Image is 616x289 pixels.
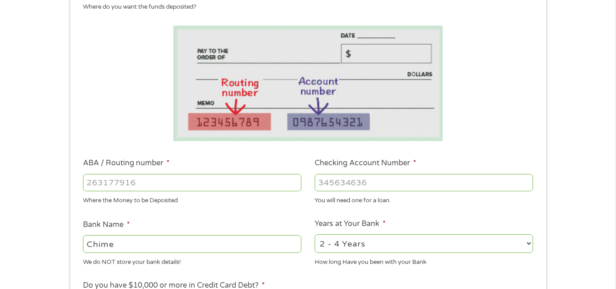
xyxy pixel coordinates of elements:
[83,220,130,230] label: Bank Name
[315,174,533,191] input: 345634636
[83,174,301,191] input: 263177916
[83,158,170,168] label: ABA / Routing number
[315,158,416,168] label: Checking Account Number
[83,3,526,12] div: Where do you want the funds deposited?
[83,254,301,267] div: We do NOT store your bank details!
[315,219,386,229] label: Years at Your Bank
[173,26,443,141] img: Routing number location
[315,193,533,205] div: You will need one for a loan.
[83,193,301,205] div: Where the Money to be Deposited
[315,254,533,267] div: How long Have you been with your Bank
